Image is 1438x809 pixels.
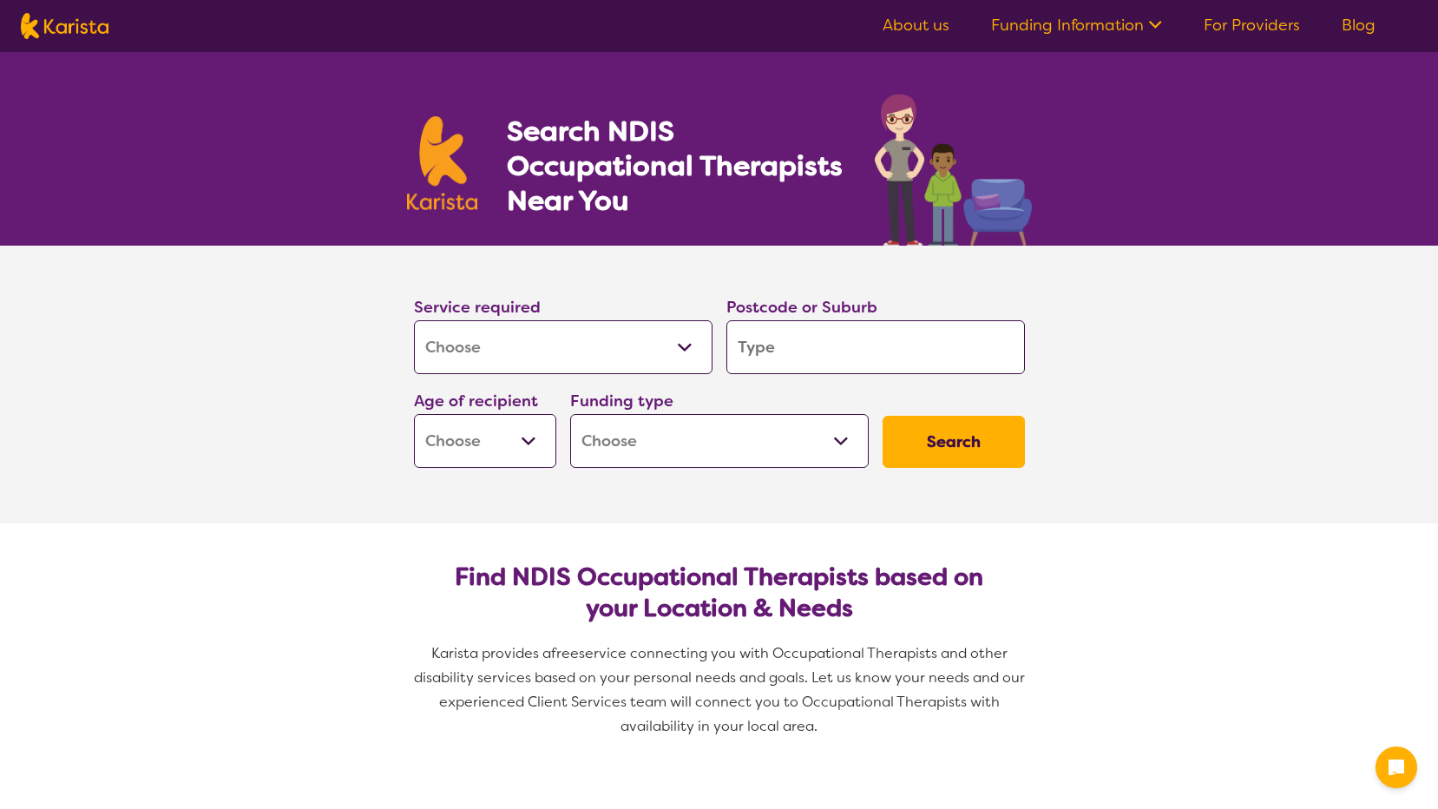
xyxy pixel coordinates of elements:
[428,562,1011,624] h2: Find NDIS Occupational Therapists based on your Location & Needs
[883,15,949,36] a: About us
[507,114,844,218] h1: Search NDIS Occupational Therapists Near You
[21,13,108,39] img: Karista logo
[407,116,478,210] img: Karista logo
[883,416,1025,468] button: Search
[570,391,673,411] label: Funding type
[875,94,1032,246] img: occupational-therapy
[991,15,1162,36] a: Funding Information
[1342,15,1376,36] a: Blog
[414,391,538,411] label: Age of recipient
[1204,15,1300,36] a: For Providers
[431,644,551,662] span: Karista provides a
[551,644,579,662] span: free
[414,644,1028,735] span: service connecting you with Occupational Therapists and other disability services based on your p...
[414,297,541,318] label: Service required
[726,297,877,318] label: Postcode or Suburb
[726,320,1025,374] input: Type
